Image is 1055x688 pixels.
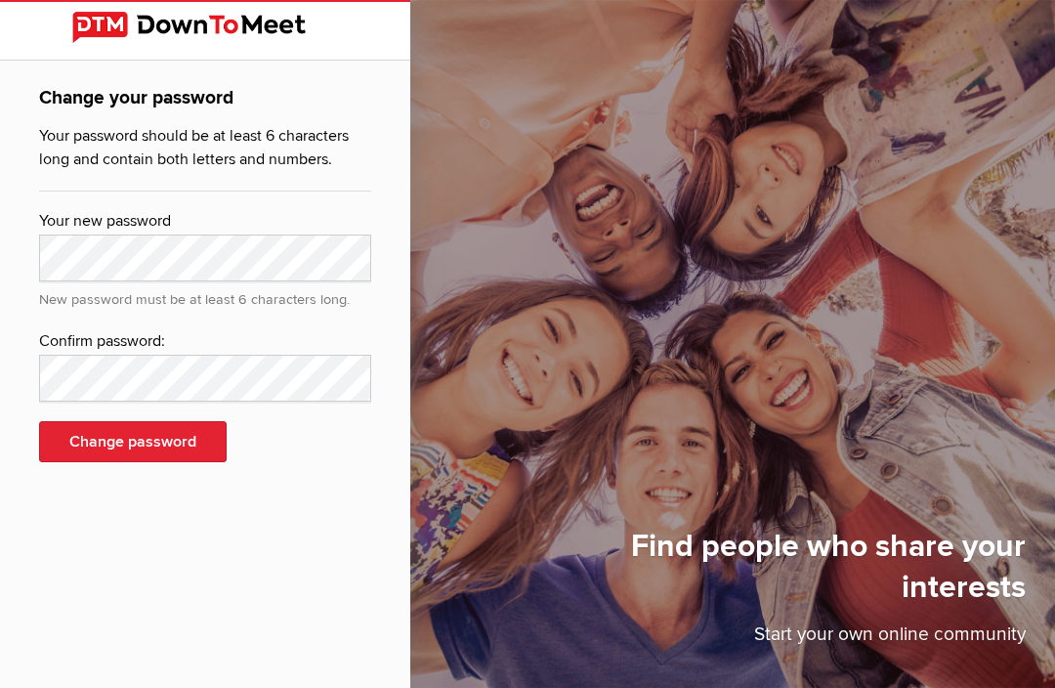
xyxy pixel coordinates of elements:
[39,84,371,124] h1: Change your password
[39,281,371,311] div: New password must be at least 6 characters long.
[508,527,1026,621] h1: Find people who share your interests
[39,329,371,355] div: Confirm password:
[72,12,338,43] img: DownToMeet
[39,124,371,181] p: Your password should be at least 6 characters long and contain both letters and numbers.
[39,209,371,235] div: Your new password
[508,621,1026,659] p: Start your own online community
[39,421,227,462] button: Change password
